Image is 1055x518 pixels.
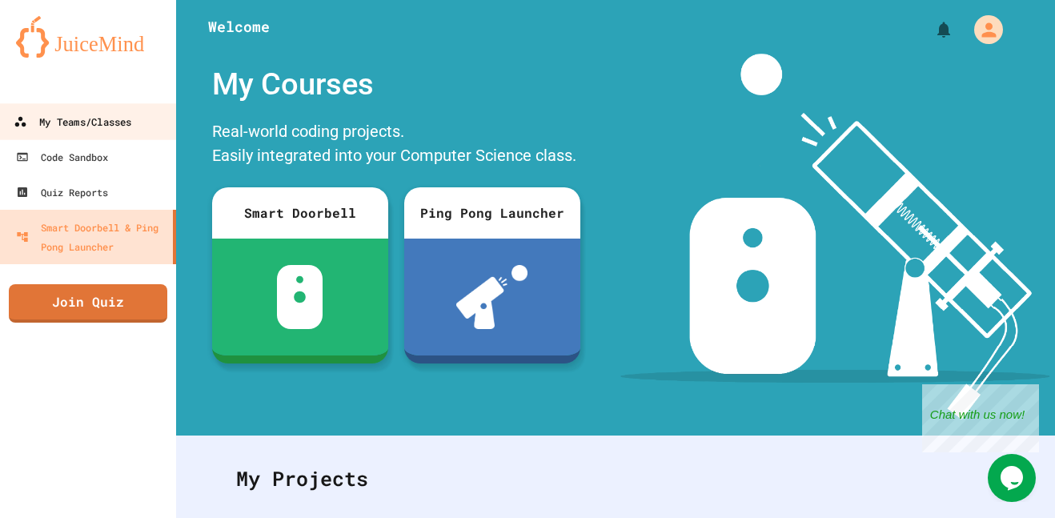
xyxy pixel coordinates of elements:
[14,112,131,132] div: My Teams/Classes
[212,187,388,239] div: Smart Doorbell
[988,454,1039,502] iframe: chat widget
[9,284,167,323] a: Join Quiz
[16,147,108,167] div: Code Sandbox
[204,115,588,175] div: Real-world coding projects. Easily integrated into your Computer Science class.
[220,448,1011,510] div: My Projects
[16,183,108,202] div: Quiz Reports
[16,16,160,58] img: logo-orange.svg
[905,16,957,43] div: My Notifications
[404,187,580,239] div: Ping Pong Launcher
[620,54,1049,420] img: banner-image-my-projects.png
[456,265,527,329] img: ppl-with-ball.png
[922,384,1039,452] iframe: chat widget
[957,11,1007,48] div: My Account
[277,265,323,329] img: sdb-white.svg
[16,218,166,256] div: Smart Doorbell & Ping Pong Launcher
[204,54,588,115] div: My Courses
